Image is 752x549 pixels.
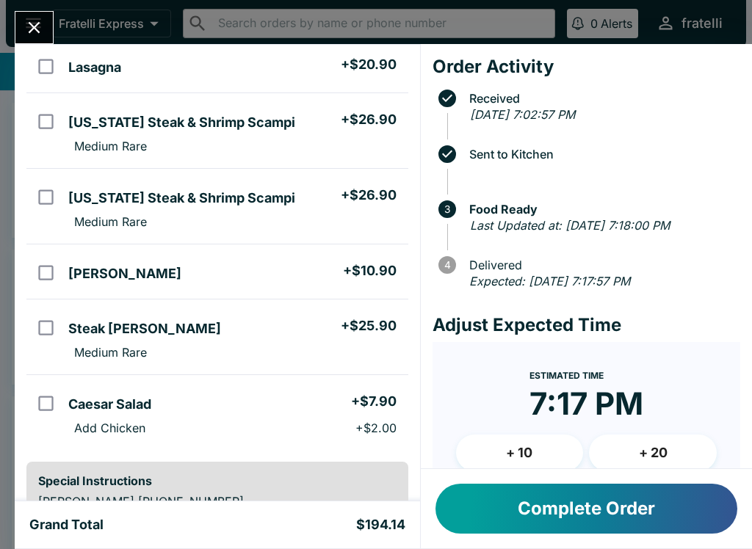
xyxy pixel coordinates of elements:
span: Received [462,92,740,105]
button: Close [15,12,53,43]
p: Medium Rare [74,345,147,360]
span: Food Ready [462,203,740,216]
h5: + $10.90 [343,262,397,280]
span: Sent to Kitchen [462,148,740,161]
button: + 10 [456,435,584,471]
button: + 20 [589,435,717,471]
h5: + $26.90 [341,186,397,204]
em: Expected: [DATE] 7:17:57 PM [469,274,630,288]
h5: [PERSON_NAME] [68,265,181,283]
p: Medium Rare [74,214,147,229]
span: Estimated Time [529,370,604,381]
em: Last Updated at: [DATE] 7:18:00 PM [470,218,670,233]
h5: + $25.90 [341,317,397,335]
h5: Caesar Salad [68,396,151,413]
h5: Lasagna [68,59,121,76]
h4: Adjust Expected Time [433,314,740,336]
p: Medium Rare [74,139,147,153]
h5: + $20.90 [341,56,397,73]
text: 3 [444,203,450,215]
span: Delivered [462,258,740,272]
button: Complete Order [435,484,737,534]
h6: Special Instructions [38,473,397,488]
em: [DATE] 7:02:57 PM [470,107,575,122]
h5: [US_STATE] Steak & Shrimp Scampi [68,114,295,131]
p: + $2.00 [355,421,397,435]
h5: $194.14 [356,516,405,534]
h5: Steak [PERSON_NAME] [68,320,221,338]
h5: + $7.90 [351,393,397,410]
p: Add Chicken [74,421,145,435]
h5: [US_STATE] Steak & Shrimp Scampi [68,189,295,207]
p: [PERSON_NAME] [PHONE_NUMBER] [38,494,397,509]
time: 7:17 PM [529,385,643,423]
h5: + $26.90 [341,111,397,128]
text: 4 [444,259,450,271]
h4: Order Activity [433,56,740,78]
h5: Grand Total [29,516,104,534]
